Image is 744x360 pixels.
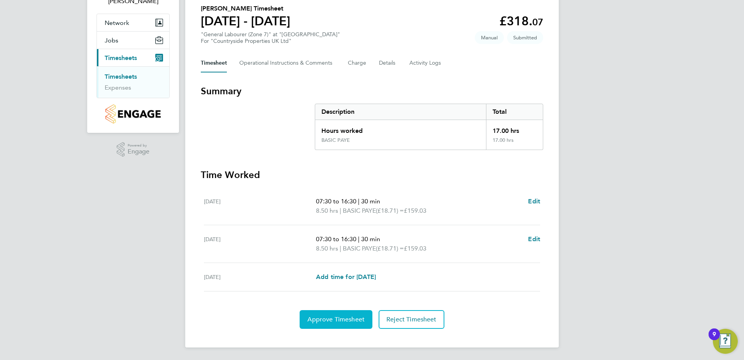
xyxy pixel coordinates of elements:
[97,66,169,98] div: Timesheets
[507,31,543,44] span: This timesheet is Submitted.
[486,120,543,137] div: 17.00 hrs
[201,31,340,44] div: "General Labourer (Zone 7)" at "[GEOGRAPHIC_DATA]"
[343,244,376,253] span: BASIC PAYE
[97,32,169,49] button: Jobs
[316,272,376,282] a: Add time for [DATE]
[97,49,169,66] button: Timesheets
[201,85,543,329] section: Timesheet
[307,316,365,323] span: Approve Timesheet
[316,235,356,243] span: 07:30 to 16:30
[316,273,376,281] span: Add time for [DATE]
[528,235,540,243] span: Edit
[404,207,426,214] span: £159.03
[361,198,380,205] span: 30 min
[300,310,372,329] button: Approve Timesheet
[97,14,169,31] button: Network
[499,14,543,28] app-decimal: £318.
[713,329,738,354] button: Open Resource Center, 9 new notifications
[201,4,290,13] h2: [PERSON_NAME] Timesheet
[376,245,404,252] span: (£18.71) =
[239,54,335,72] button: Operational Instructions & Comments
[204,235,316,253] div: [DATE]
[379,310,444,329] button: Reject Timesheet
[201,169,543,181] h3: Time Worked
[358,198,360,205] span: |
[315,120,486,137] div: Hours worked
[97,104,170,124] a: Go to home page
[340,207,341,214] span: |
[201,38,340,44] div: For "Countryside Properties UK Ltd"
[343,206,376,215] span: BASIC PAYE
[105,84,131,91] a: Expenses
[361,235,380,243] span: 30 min
[528,235,540,244] a: Edit
[128,148,149,155] span: Engage
[358,235,360,243] span: |
[340,245,341,252] span: |
[128,142,149,149] span: Powered by
[376,207,404,214] span: (£18.71) =
[316,207,338,214] span: 8.50 hrs
[528,198,540,205] span: Edit
[105,104,160,124] img: countryside-properties-logo-retina.png
[105,37,118,44] span: Jobs
[532,16,543,28] span: 07
[486,137,543,150] div: 17.00 hrs
[379,54,397,72] button: Details
[204,272,316,282] div: [DATE]
[321,137,350,143] div: BASIC PAYE
[316,198,356,205] span: 07:30 to 16:30
[201,13,290,29] h1: [DATE] - [DATE]
[386,316,437,323] span: Reject Timesheet
[105,73,137,80] a: Timesheets
[315,104,486,120] div: Description
[316,245,338,252] span: 8.50 hrs
[204,197,316,215] div: [DATE]
[105,19,129,26] span: Network
[486,104,543,120] div: Total
[475,31,504,44] span: This timesheet was manually created.
[117,142,150,157] a: Powered byEngage
[201,54,227,72] button: Timesheet
[528,197,540,206] a: Edit
[201,85,543,97] h3: Summary
[404,245,426,252] span: £159.03
[712,334,716,344] div: 9
[315,104,543,150] div: Summary
[105,54,137,62] span: Timesheets
[409,54,442,72] button: Activity Logs
[348,54,367,72] button: Charge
